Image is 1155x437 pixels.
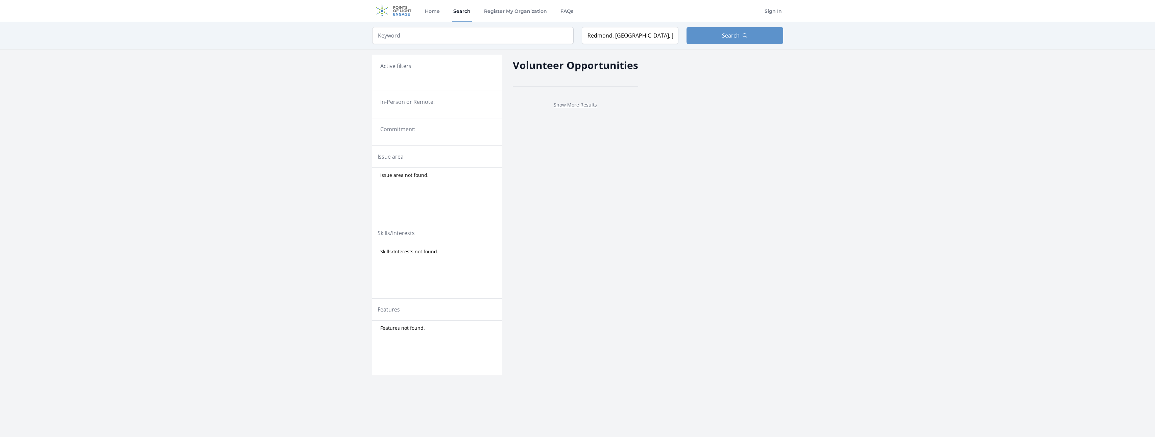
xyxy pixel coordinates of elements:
[378,153,404,161] legend: Issue area
[378,305,400,314] legend: Features
[380,325,425,331] span: Features not found.
[554,101,597,108] a: Show More Results
[687,27,783,44] button: Search
[380,172,429,179] span: Issue area not found.
[380,125,494,133] legend: Commitment:
[380,98,494,106] legend: In-Person or Remote:
[722,31,740,40] span: Search
[380,62,411,70] h3: Active filters
[582,27,678,44] input: Location
[372,27,574,44] input: Keyword
[380,248,438,255] span: Skills/Interests not found.
[378,229,415,237] legend: Skills/Interests
[513,57,638,73] h2: Volunteer Opportunities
